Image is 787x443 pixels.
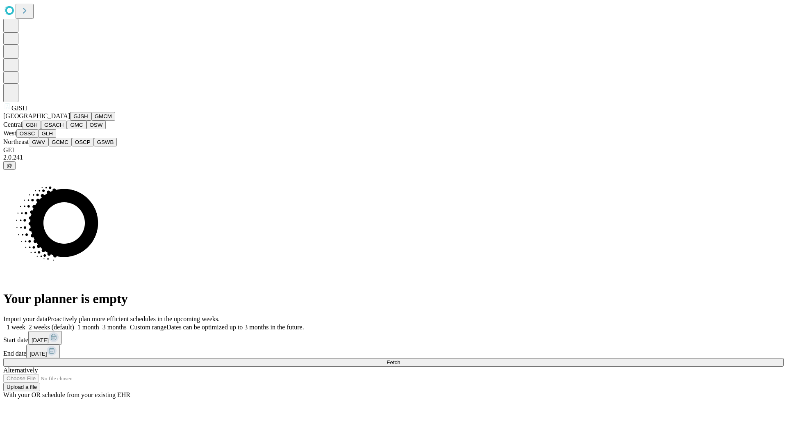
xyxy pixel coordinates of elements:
[94,138,117,146] button: GSWB
[91,112,115,121] button: GMCM
[3,154,784,161] div: 2.0.241
[3,112,70,119] span: [GEOGRAPHIC_DATA]
[166,324,304,331] span: Dates can be optimized up to 3 months in the future.
[26,345,60,358] button: [DATE]
[48,315,220,322] span: Proactively plan more efficient schedules in the upcoming weeks.
[77,324,99,331] span: 1 month
[3,367,38,374] span: Alternatively
[86,121,106,129] button: OSW
[3,121,23,128] span: Central
[387,359,400,365] span: Fetch
[23,121,41,129] button: GBH
[3,138,29,145] span: Northeast
[3,315,48,322] span: Import your data
[102,324,127,331] span: 3 months
[3,391,130,398] span: With your OR schedule from your existing EHR
[3,130,16,137] span: West
[3,291,784,306] h1: Your planner is empty
[7,162,12,169] span: @
[3,146,784,154] div: GEI
[29,324,74,331] span: 2 weeks (default)
[130,324,166,331] span: Custom range
[38,129,56,138] button: GLH
[28,331,62,345] button: [DATE]
[16,129,39,138] button: OSSC
[3,331,784,345] div: Start date
[48,138,72,146] button: GCMC
[29,138,48,146] button: GWV
[3,383,40,391] button: Upload a file
[11,105,27,112] span: GJSH
[3,161,16,170] button: @
[41,121,67,129] button: GSACH
[7,324,25,331] span: 1 week
[72,138,94,146] button: OSCP
[30,351,47,357] span: [DATE]
[70,112,91,121] button: GJSH
[3,358,784,367] button: Fetch
[32,337,49,343] span: [DATE]
[67,121,86,129] button: GMC
[3,345,784,358] div: End date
